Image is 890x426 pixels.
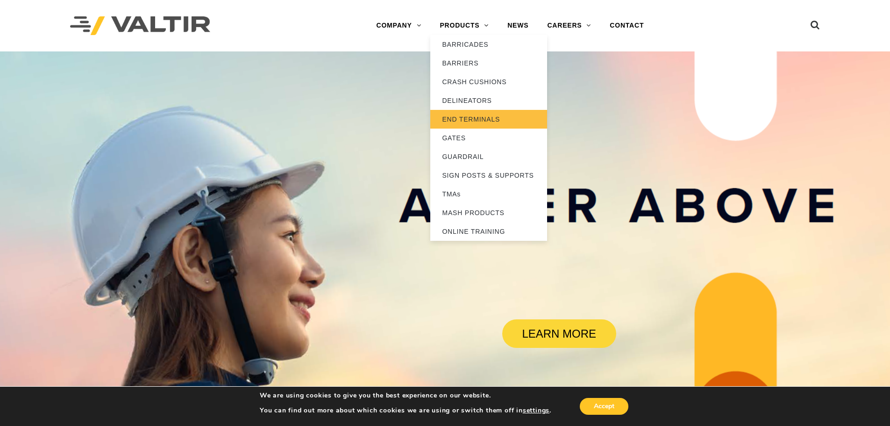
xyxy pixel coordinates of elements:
p: We are using cookies to give you the best experience on our website. [260,391,551,400]
img: Valtir [70,16,210,36]
button: Accept [580,398,628,415]
a: CRASH CUSHIONS [430,72,547,91]
a: GATES [430,129,547,147]
a: PRODUCTS [430,16,498,35]
a: MASH PRODUCTS [430,203,547,222]
a: TMAs [430,185,547,203]
button: settings [523,406,549,415]
a: DELINEATORS [430,91,547,110]
a: BARRIERS [430,54,547,72]
a: CONTACT [600,16,653,35]
a: SIGN POSTS & SUPPORTS [430,166,547,185]
a: END TERMINALS [430,110,547,129]
a: NEWS [498,16,538,35]
a: COMPANY [367,16,430,35]
a: CAREERS [538,16,600,35]
a: GUARDRAIL [430,147,547,166]
a: ONLINE TRAINING [430,222,547,241]
p: You can find out more about which cookies we are using or switch them off in . [260,406,551,415]
a: LEARN MORE [502,319,616,348]
a: BARRICADES [430,35,547,54]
